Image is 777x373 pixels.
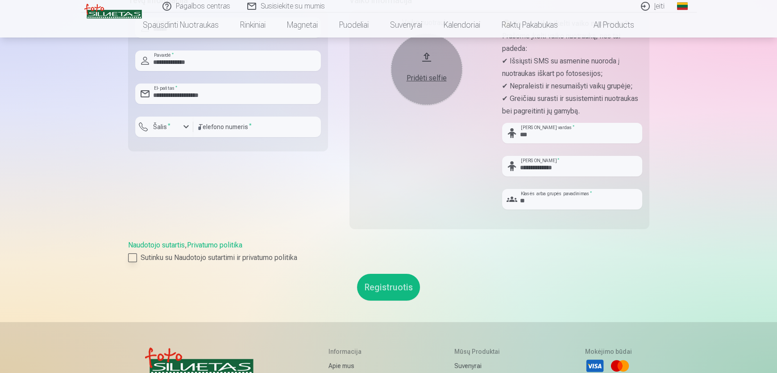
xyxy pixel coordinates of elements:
[391,34,462,105] button: Pridėti selfie
[454,360,519,372] a: Suvenyrai
[135,117,193,137] button: Šalis*
[357,274,420,301] button: Registruotis
[150,122,174,131] label: Šalis
[491,13,569,38] a: Raktų pakabukas
[128,240,649,263] div: ,
[502,30,642,55] p: Prašome įkelti vaiko nuotrauką, nes tai padeda:
[187,241,242,249] a: Privatumo politika
[328,347,388,356] h5: Informacija
[400,73,453,84] div: Pridėti selfie
[229,13,276,38] a: Rinkiniai
[128,241,185,249] a: Naudotojo sutartis
[128,252,649,263] label: Sutinku su Naudotojo sutartimi ir privatumo politika
[502,55,642,80] p: ✔ Išsiųsti SMS su asmenine nuoroda į nuotraukas iškart po fotosesijos;
[132,13,229,38] a: Spausdinti nuotraukas
[502,92,642,117] p: ✔ Greičiau surasti ir susisteminti nuotraukas bei pagreitinti jų gamybą.
[433,13,491,38] a: Kalendoriai
[328,13,379,38] a: Puodeliai
[454,347,519,356] h5: Mūsų produktai
[276,13,328,38] a: Magnetai
[502,80,642,92] p: ✔ Nepraleisti ir nesumaišyti vaikų grupėje;
[379,13,433,38] a: Suvenyrai
[585,347,632,356] h5: Mokėjimo būdai
[328,360,388,372] a: Apie mus
[84,4,142,19] img: /v3
[569,13,645,38] a: All products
